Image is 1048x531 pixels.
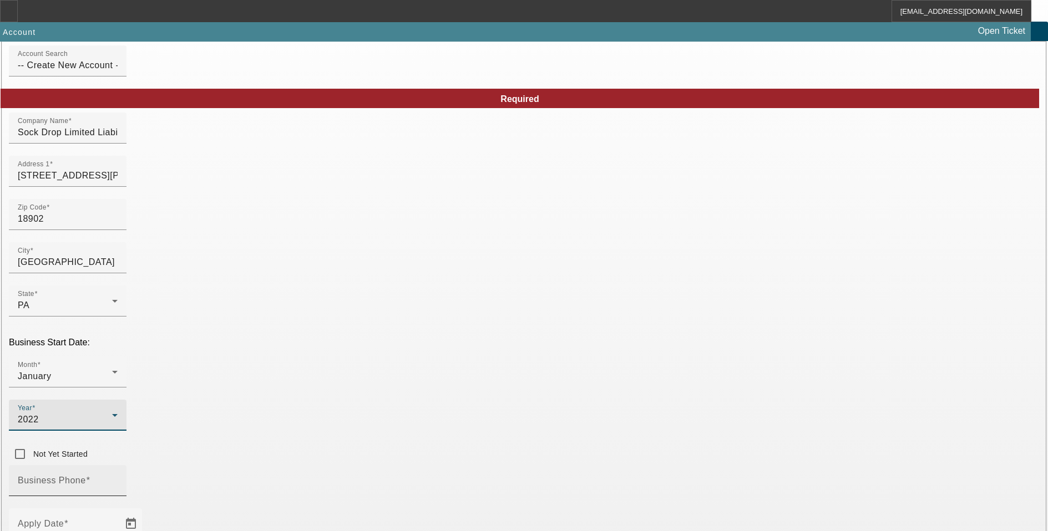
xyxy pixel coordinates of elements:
span: PA [18,300,29,310]
mat-label: City [18,247,30,254]
mat-label: Address 1 [18,161,49,168]
mat-label: Year [18,405,32,412]
a: Open Ticket [974,22,1030,40]
mat-label: Business Phone [18,476,86,485]
mat-label: Month [18,361,37,369]
span: January [18,371,51,381]
p: Business Start Date: [9,338,1039,348]
span: 2022 [18,415,39,424]
mat-label: Company Name [18,118,68,125]
input: Account Search [18,59,118,72]
mat-label: State [18,290,34,298]
label: Not Yet Started [31,448,88,459]
mat-label: Zip Code [18,204,47,211]
span: Account [3,28,36,37]
span: Required [500,94,539,104]
mat-label: Account Search [18,50,68,58]
mat-label: Apply Date [18,519,64,528]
